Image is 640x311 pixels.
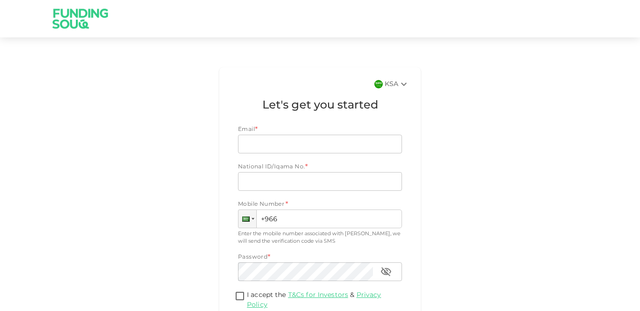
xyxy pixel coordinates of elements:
[288,292,348,298] a: T&Cs for Investors
[238,262,373,281] input: password
[238,210,402,228] input: 1 (702) 123-4567
[238,97,402,114] h1: Let's get you started
[238,230,402,246] div: Enter the mobile number associated with [PERSON_NAME], we will send the verification code via SMS
[238,164,305,170] span: National ID/Iqama No.
[385,79,409,90] div: KSA
[238,254,268,260] span: Password
[233,290,247,303] span: termsConditionsForInvestmentsAccepted
[238,127,255,132] span: Email
[247,292,381,308] a: Privacy Policy
[238,172,402,191] input: nationalId
[374,80,383,88] img: flag-sa.b9a346574cdc8950dd34b50780441f57.svg
[238,135,392,153] input: email
[247,292,381,308] span: I accept the &
[238,210,256,228] div: Saudi Arabia: + 966
[238,200,284,210] span: Mobile Number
